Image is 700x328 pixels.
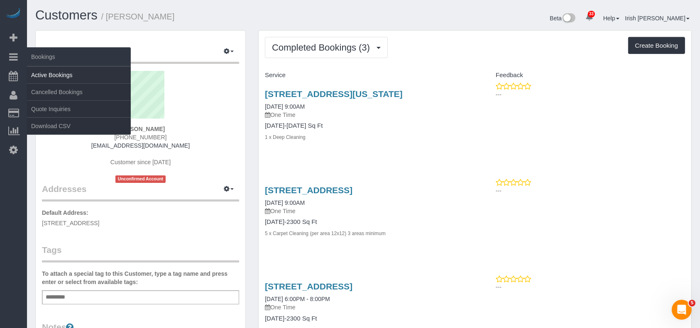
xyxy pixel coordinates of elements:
[272,42,374,53] span: Completed Bookings (3)
[265,111,469,119] p: One Time
[496,187,685,195] p: ---
[689,300,695,306] span: 5
[265,103,305,110] a: [DATE] 9:00AM
[27,101,131,117] a: Quote Inquiries
[265,185,352,195] a: [STREET_ADDRESS]
[114,134,166,141] span: [PHONE_NUMBER]
[603,15,619,22] a: Help
[265,282,352,291] a: [STREET_ADDRESS]
[265,134,306,140] small: 1 x Deep Cleaning
[35,8,98,22] a: Customers
[265,231,386,236] small: 5 x Carpet Cleaning (per area 12x12) 3 areas minimum
[115,175,166,182] span: Unconfirmed Account
[27,84,131,100] a: Cancelled Bookings
[265,303,469,311] p: One Time
[116,126,165,132] strong: [PERSON_NAME]
[42,244,239,262] legend: Tags
[265,122,469,129] h4: [DATE]-[DATE] Sq Ft
[27,67,131,83] a: Active Bookings
[496,283,685,291] p: ---
[265,72,469,79] h4: Service
[265,89,403,99] a: [STREET_ADDRESS][US_STATE]
[27,66,131,135] ul: Bookings
[672,300,692,320] iframe: Intercom live chat
[91,142,190,149] a: [EMAIL_ADDRESS][DOMAIN_NAME]
[42,209,88,217] label: Default Address:
[628,37,685,54] button: Create Booking
[265,199,305,206] a: [DATE] 9:00AM
[101,12,175,21] small: / [PERSON_NAME]
[265,37,388,58] button: Completed Bookings (3)
[42,270,239,286] label: To attach a special tag to this Customer, type a tag name and press enter or select from availabl...
[110,159,171,165] span: Customer since [DATE]
[42,45,239,64] legend: Customer Info
[496,90,685,99] p: ---
[481,72,685,79] h4: Feedback
[581,8,597,27] a: 33
[550,15,575,22] a: Beta
[265,219,469,226] h4: [DATE]-2300 Sq Ft
[265,207,469,215] p: One Time
[625,15,690,22] a: Irish [PERSON_NAME]
[588,11,595,17] span: 33
[27,118,131,134] a: Download CSV
[42,220,99,226] span: [STREET_ADDRESS]
[265,296,330,302] a: [DATE] 6:00PM - 8:00PM
[265,315,469,322] h4: [DATE]-2300 Sq Ft
[562,13,575,24] img: New interface
[27,47,131,66] span: Bookings
[5,8,22,20] img: Automaid Logo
